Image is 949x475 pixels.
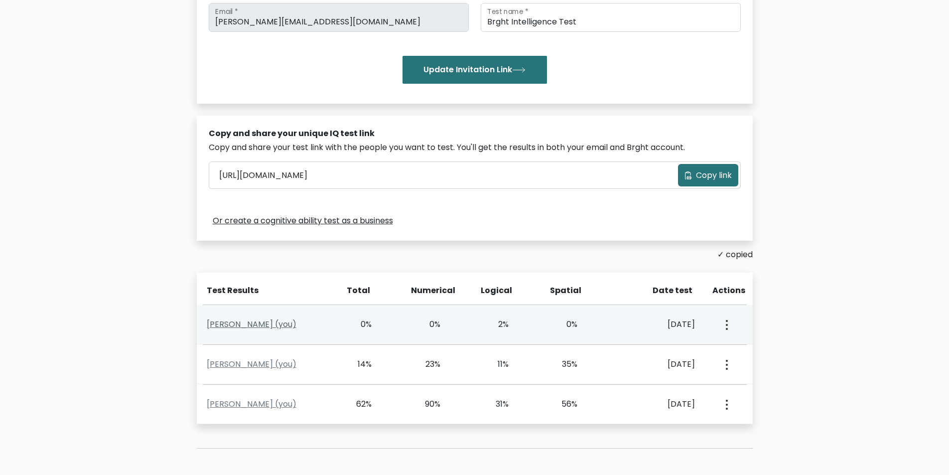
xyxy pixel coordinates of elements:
div: Numerical [411,285,440,297]
div: 0% [344,318,372,330]
span: Copy link [696,169,732,181]
button: Update Invitation Link [403,56,547,84]
div: Test Results [207,285,330,297]
a: [PERSON_NAME] (you) [207,398,296,410]
div: Date test [620,285,700,297]
div: 31% [481,398,509,410]
div: 62% [344,398,372,410]
div: Copy and share your test link with the people you want to test. You'll get the results in both yo... [209,142,741,154]
div: ✓ copied [197,249,753,261]
div: Total [342,285,371,297]
div: [DATE] [618,398,695,410]
div: Copy and share your unique IQ test link [209,128,741,140]
div: Spatial [550,285,579,297]
div: Logical [481,285,510,297]
div: Actions [712,285,747,297]
div: 35% [549,358,577,370]
a: Or create a cognitive ability test as a business [213,215,393,227]
div: 2% [481,318,509,330]
div: [DATE] [618,318,695,330]
div: 11% [481,358,509,370]
div: 14% [344,358,372,370]
div: 0% [412,318,440,330]
a: [PERSON_NAME] (you) [207,318,296,330]
div: 56% [549,398,577,410]
input: Test name [481,3,741,32]
div: 90% [412,398,440,410]
input: Email [209,3,469,32]
button: Copy link [678,164,738,186]
a: [PERSON_NAME] (you) [207,358,296,370]
div: 0% [549,318,577,330]
div: 23% [412,358,440,370]
div: [DATE] [618,358,695,370]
